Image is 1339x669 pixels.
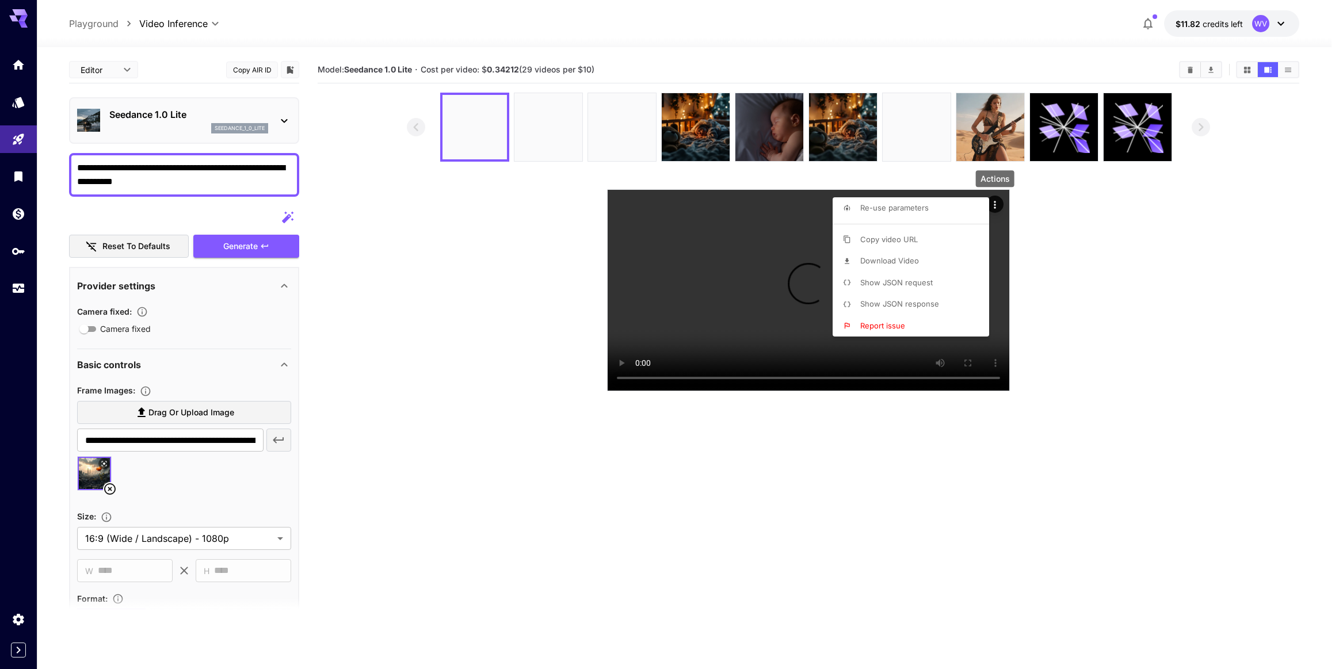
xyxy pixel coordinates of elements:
span: Report issue [860,321,905,330]
div: Actions [976,170,1014,187]
span: Copy video URL [860,235,918,244]
span: Show JSON response [860,299,939,308]
span: Show JSON request [860,278,933,287]
span: Re-use parameters [860,203,929,212]
span: Download Video [860,256,919,265]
